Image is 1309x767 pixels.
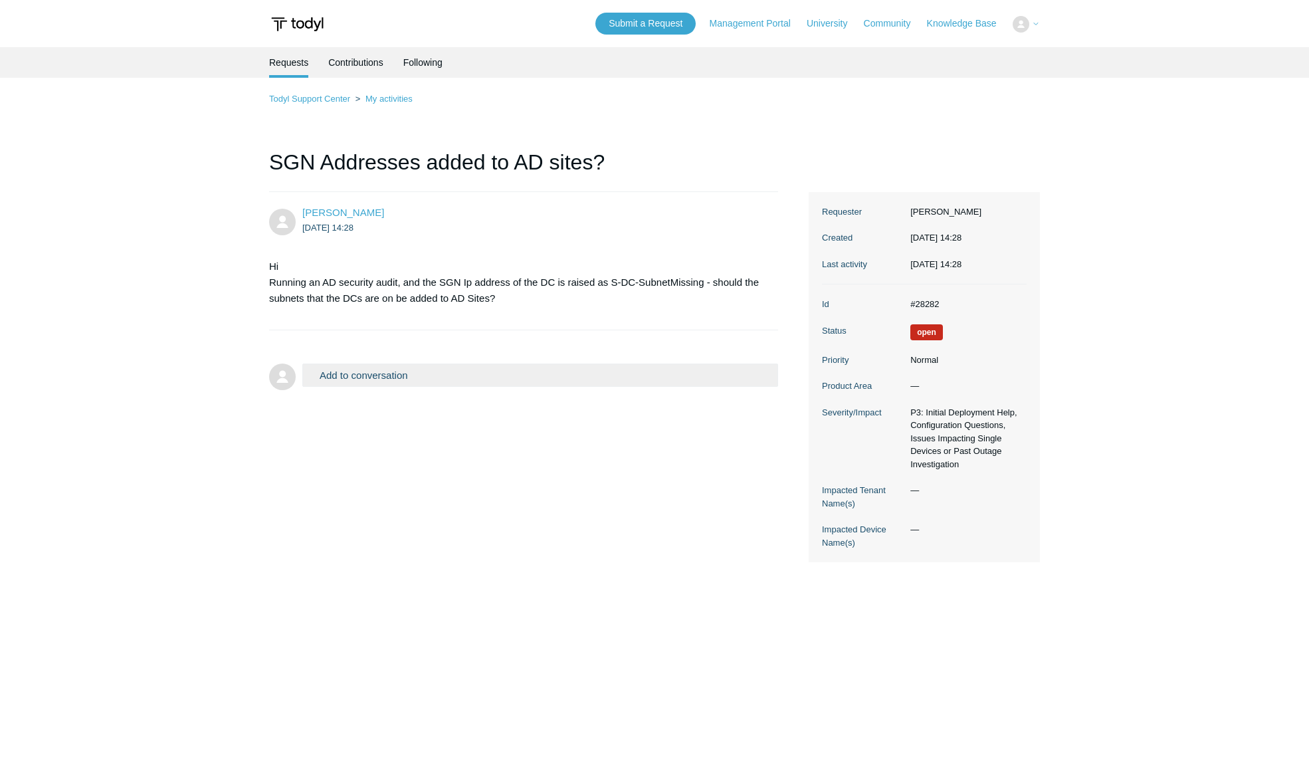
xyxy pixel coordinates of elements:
[302,207,384,218] span: Rob Butterworth
[822,406,904,419] dt: Severity/Impact
[904,354,1027,367] dd: Normal
[365,94,413,104] a: My activities
[822,205,904,219] dt: Requester
[328,47,383,78] a: Contributions
[353,94,413,104] li: My activities
[822,324,904,338] dt: Status
[910,259,961,269] time: 2025-09-22T14:28:42+00:00
[904,205,1027,219] dd: [PERSON_NAME]
[904,406,1027,471] dd: P3: Initial Deployment Help, Configuration Questions, Issues Impacting Single Devices or Past Out...
[269,12,326,37] img: Todyl Support Center Help Center home page
[595,13,696,35] a: Submit a Request
[904,380,1027,393] dd: —
[822,298,904,311] dt: Id
[864,17,924,31] a: Community
[302,364,778,387] button: Add to conversation
[822,380,904,393] dt: Product Area
[822,484,904,510] dt: Impacted Tenant Name(s)
[302,223,353,233] time: 2025-09-22T14:28:42Z
[822,258,904,271] dt: Last activity
[403,47,443,78] a: Following
[927,17,1010,31] a: Knowledge Base
[822,354,904,367] dt: Priority
[910,233,961,243] time: 2025-09-22T14:28:42+00:00
[822,523,904,549] dt: Impacted Device Name(s)
[269,146,778,192] h1: SGN Addresses added to AD sites?
[910,324,943,340] span: We are working on a response for you
[904,523,1027,536] dd: —
[822,231,904,245] dt: Created
[302,207,384,218] a: [PERSON_NAME]
[269,94,353,104] li: Todyl Support Center
[904,298,1027,311] dd: #28282
[710,17,804,31] a: Management Portal
[807,17,860,31] a: University
[269,47,308,78] li: Requests
[269,94,350,104] a: Todyl Support Center
[269,259,765,306] p: Hi Running an AD security audit, and the SGN Ip address of the DC is raised as S-DC-SubnetMissing...
[904,484,1027,497] dd: —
